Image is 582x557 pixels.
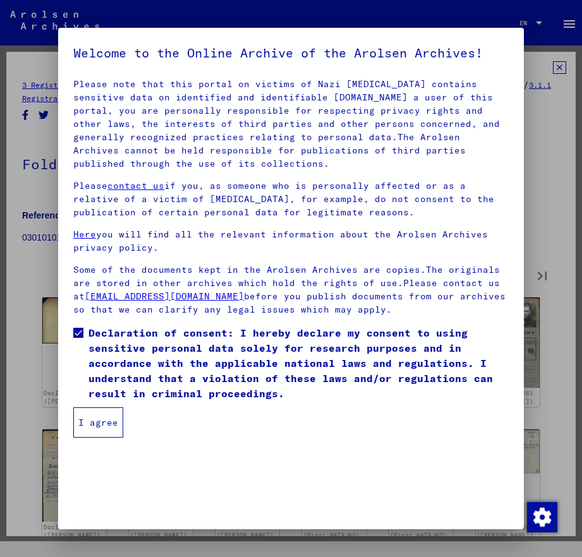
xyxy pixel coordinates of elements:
p: Please if you, as someone who is personally affected or as a relative of a victim of [MEDICAL_DAT... [73,179,509,219]
button: I agree [73,407,123,438]
h5: Welcome to the Online Archive of the Arolsen Archives! [73,43,509,63]
p: Please note that this portal on victims of Nazi [MEDICAL_DATA] contains sensitive data on identif... [73,78,509,171]
img: Change consent [527,502,557,532]
div: Change consent [526,501,557,532]
a: [EMAIL_ADDRESS][DOMAIN_NAME] [85,290,244,302]
a: contact us [107,180,164,191]
a: Here [73,229,96,240]
span: Declaration of consent: I hereby declare my consent to using sensitive personal data solely for r... [88,325,509,401]
p: Some of the documents kept in the Arolsen Archives are copies.The originals are stored in other a... [73,263,509,316]
p: you will find all the relevant information about the Arolsen Archives privacy policy. [73,228,509,255]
